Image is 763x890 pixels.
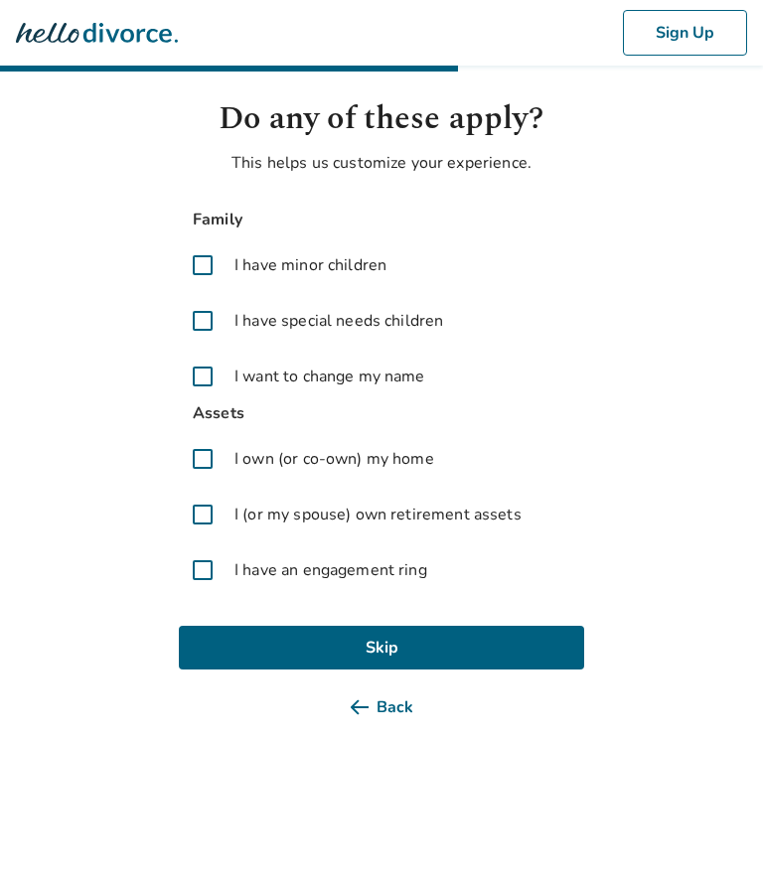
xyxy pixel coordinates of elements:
p: This helps us customize your experience. [179,151,584,175]
h1: Do any of these apply? [179,95,584,143]
span: Assets [179,400,584,427]
span: I (or my spouse) own retirement assets [234,503,522,526]
span: I have special needs children [234,309,443,333]
span: I have minor children [234,253,386,277]
span: Family [179,207,584,233]
button: Sign Up [623,10,747,56]
button: Skip [179,626,584,669]
iframe: Chat Widget [664,795,763,890]
span: I have an engagement ring [234,558,427,582]
span: I own (or co-own) my home [234,447,434,471]
button: Back [179,685,584,729]
span: I want to change my name [234,365,425,388]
